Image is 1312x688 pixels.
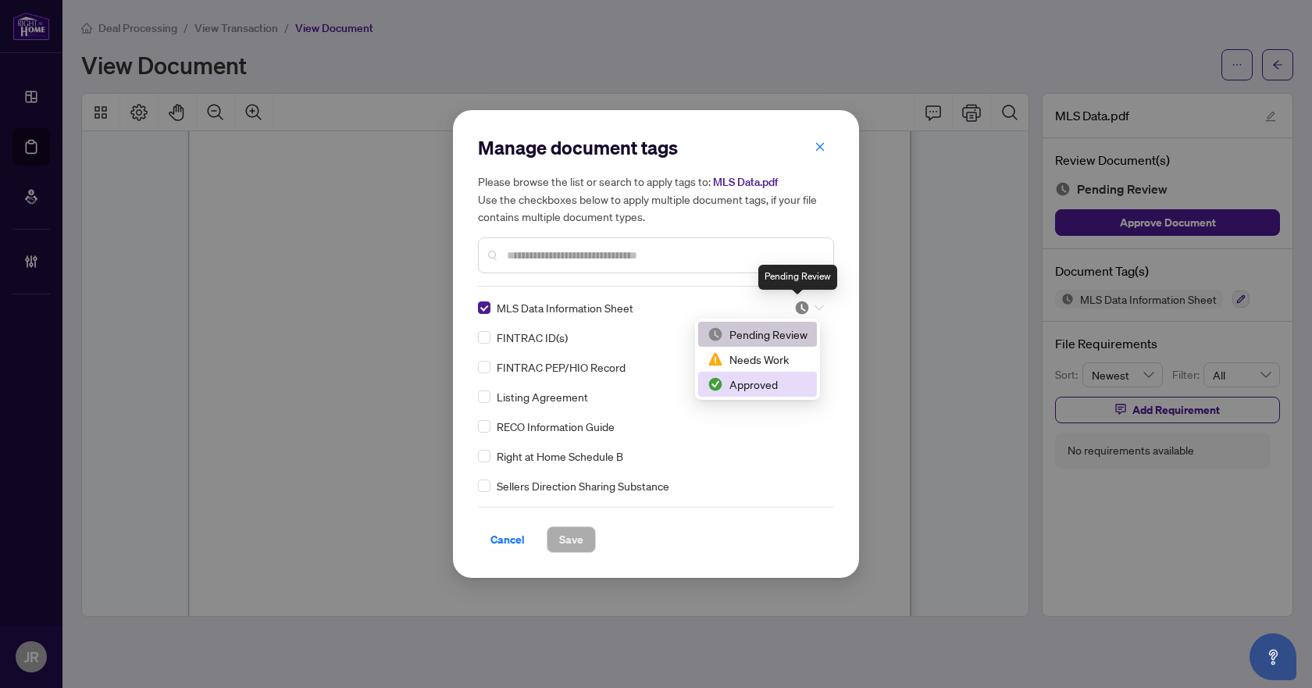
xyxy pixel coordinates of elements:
[698,322,817,347] div: Pending Review
[708,351,723,367] img: status
[698,372,817,397] div: Approved
[815,141,825,152] span: close
[497,299,633,316] span: MLS Data Information Sheet
[547,526,596,553] button: Save
[794,300,810,315] img: status
[708,376,808,393] div: Approved
[708,351,808,368] div: Needs Work
[698,347,817,372] div: Needs Work
[497,329,568,346] span: FINTRAC ID(s)
[708,326,808,343] div: Pending Review
[497,388,588,405] span: Listing Agreement
[794,300,824,315] span: Pending Review
[478,135,834,160] h2: Manage document tags
[708,376,723,392] img: status
[497,477,669,494] span: Sellers Direction Sharing Substance
[490,527,525,552] span: Cancel
[1250,633,1296,680] button: Open asap
[478,526,537,553] button: Cancel
[478,173,834,225] h5: Please browse the list or search to apply tags to: Use the checkboxes below to apply multiple doc...
[708,326,723,342] img: status
[497,358,626,376] span: FINTRAC PEP/HIO Record
[497,447,623,465] span: Right at Home Schedule B
[713,175,778,189] span: MLS Data.pdf
[497,418,615,435] span: RECO Information Guide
